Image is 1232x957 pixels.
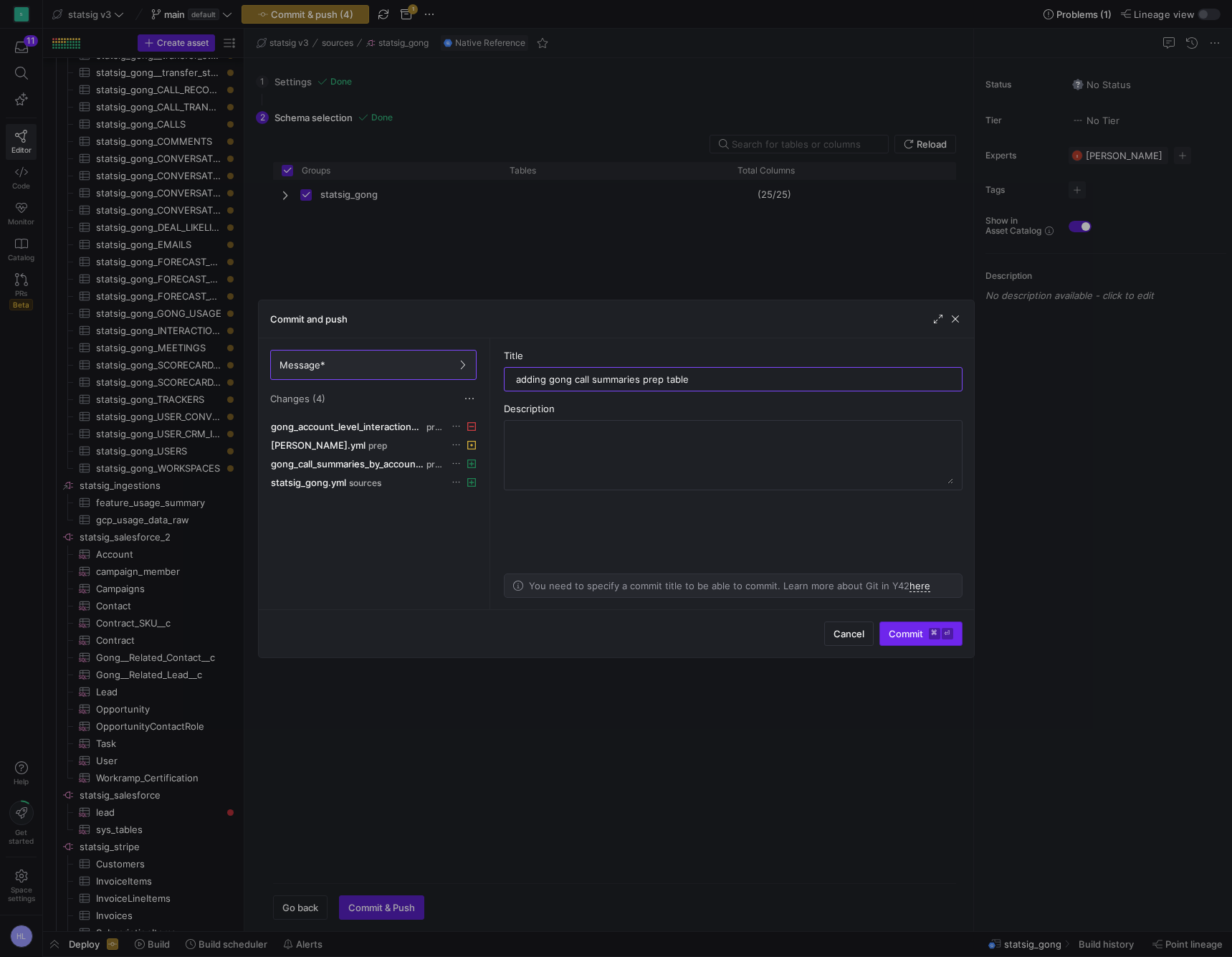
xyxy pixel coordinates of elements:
button: Cancel [824,622,874,646]
button: statsig_gong.ymlsources [267,473,479,492]
span: sources [349,478,381,488]
button: Commit⌘⏎ [879,622,963,646]
span: statsig_gong.yml [271,477,346,488]
span: Message* [280,359,325,371]
span: Changes (4) [270,393,325,404]
div: Description [504,403,963,414]
span: Cancel [834,628,864,639]
button: Message* [270,350,477,380]
span: [PERSON_NAME].yml [271,439,366,451]
a: here [909,580,930,592]
h3: Commit and push [270,313,348,325]
kbd: ⌘ [929,628,940,639]
span: Commit [889,628,953,639]
p: You need to specify a commit title to be able to commit. Learn more about Git in Y42 [529,580,930,591]
button: [PERSON_NAME].ymlprep [267,436,479,454]
button: gong_call_summaries_by_account.sqlprep [267,454,479,473]
span: gong_call_summaries_by_account.sql [271,458,424,470]
span: Title [504,350,523,361]
button: gong_account_level_interactions.sqlprep [267,417,479,436]
span: prep [426,422,444,432]
kbd: ⏎ [942,628,953,639]
span: prep [368,441,387,451]
span: gong_account_level_interactions.sql [271,421,424,432]
span: prep [426,460,444,470]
